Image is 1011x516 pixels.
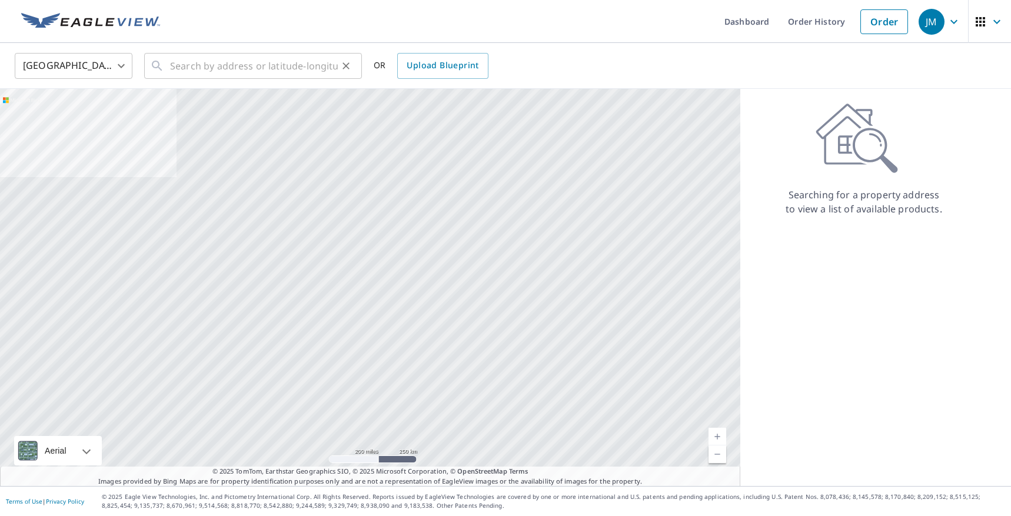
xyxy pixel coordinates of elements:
[919,9,945,35] div: JM
[785,188,943,216] p: Searching for a property address to view a list of available products.
[6,497,42,505] a: Terms of Use
[212,467,528,477] span: © 2025 TomTom, Earthstar Geographics SIO, © 2025 Microsoft Corporation, ©
[46,497,84,505] a: Privacy Policy
[397,53,488,79] a: Upload Blueprint
[102,492,1005,510] p: © 2025 Eagle View Technologies, Inc. and Pictometry International Corp. All Rights Reserved. Repo...
[407,58,478,73] span: Upload Blueprint
[509,467,528,475] a: Terms
[709,428,726,445] a: Current Level 5, Zoom In
[15,49,132,82] div: [GEOGRAPHIC_DATA]
[860,9,908,34] a: Order
[41,436,70,465] div: Aerial
[709,445,726,463] a: Current Level 5, Zoom Out
[21,13,160,31] img: EV Logo
[6,498,84,505] p: |
[170,49,338,82] input: Search by address or latitude-longitude
[338,58,354,74] button: Clear
[14,436,102,465] div: Aerial
[457,467,507,475] a: OpenStreetMap
[374,53,488,79] div: OR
